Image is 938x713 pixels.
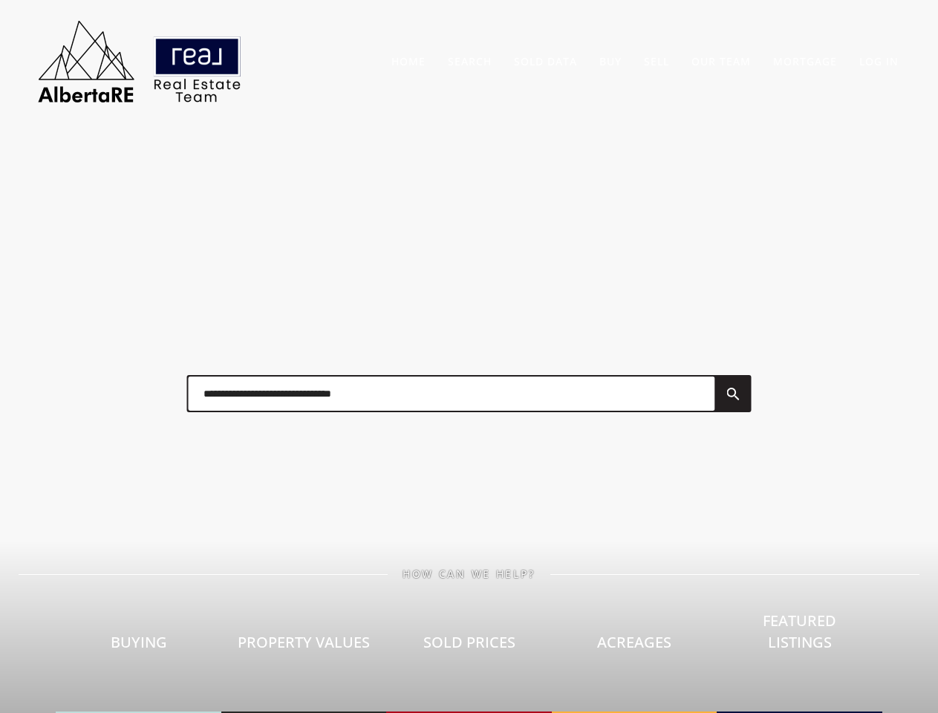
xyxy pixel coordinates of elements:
[773,54,837,68] a: Mortgage
[691,54,751,68] a: Our Team
[597,632,671,652] span: Acreages
[221,580,387,713] a: Property Values
[111,632,167,652] span: Buying
[552,580,717,713] a: Acreages
[644,54,669,68] a: Sell
[859,54,899,68] a: Log In
[763,611,836,652] span: Featured Listings
[391,54,426,68] a: Home
[56,580,221,713] a: Buying
[514,54,577,68] a: Sold Data
[28,15,251,108] img: AlbertaRE Real Estate Team | Real Broker
[386,580,552,713] a: Sold Prices
[599,54,622,68] a: Buy
[423,632,515,652] span: Sold Prices
[448,54,492,68] a: Search
[238,632,370,652] span: Property Values
[717,559,882,713] a: Featured Listings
